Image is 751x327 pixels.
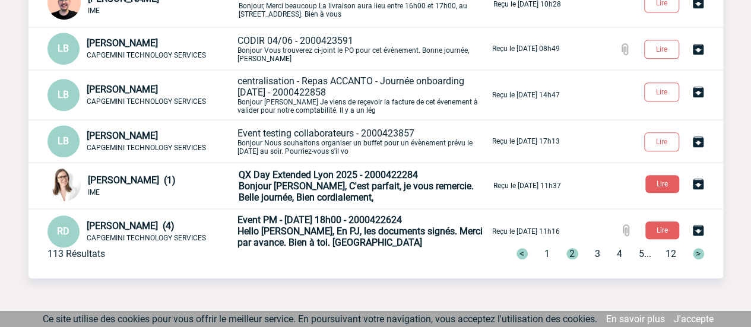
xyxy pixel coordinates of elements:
[635,85,691,97] a: Lire
[87,130,158,141] span: [PERSON_NAME]
[47,79,235,111] div: Conversation privée : Client - Agence
[566,248,578,259] span: 2
[87,220,175,231] span: [PERSON_NAME] (4)
[87,97,206,106] span: CAPGEMINI TECHNOLOGY SERVICES
[492,45,560,53] p: Reçu le [DATE] 08h49
[47,179,561,191] a: [PERSON_NAME] (1) IME QX Day Extended Lyon 2025 - 2000422284Bonjour [PERSON_NAME], C'est parfait,...
[636,177,691,189] a: Lire
[644,132,679,151] button: Lire
[47,33,235,65] div: Conversation privée : Client - Agence
[87,234,206,242] span: CAPGEMINI TECHNOLOGY SERVICES
[58,43,69,54] span: LB
[239,169,418,180] span: QX Day Extended Lyon 2025 - 2000422284
[87,37,158,49] span: [PERSON_NAME]
[88,7,100,15] span: IME
[47,135,560,146] a: LB [PERSON_NAME] CAPGEMINI TECHNOLOGY SERVICES Event testing collaborateurs - 2000423857Bonjour N...
[691,177,705,191] img: Archiver la conversation
[47,225,560,236] a: RD [PERSON_NAME] (4) CAPGEMINI TECHNOLOGY SERVICES Event PM - [DATE] 18h00 - 2000422624Hello [PER...
[47,168,236,204] div: Conversation privée : Client - Agence
[237,226,483,248] span: Hello [PERSON_NAME], En PJ, les documents signés. Merci par avance. Bien à toi. [GEOGRAPHIC_DATA]
[237,214,402,226] span: Event PM - [DATE] 18h00 - 2000422624
[88,188,100,196] span: IME
[88,174,176,186] span: [PERSON_NAME] (1)
[43,313,597,325] span: Ce site utilise des cookies pour vous offrir le meilleur service. En poursuivant votre navigation...
[47,168,81,201] img: 122719-0.jpg
[58,135,69,147] span: LB
[237,75,490,115] p: Bonjour [PERSON_NAME] Je viens de reçevoir la facture de cet évenement à valider pour notre compt...
[691,42,705,56] img: Archiver la conversation
[493,182,561,190] p: Reçu le [DATE] 11h37
[606,313,665,325] a: En savoir plus
[57,226,69,237] span: RD
[644,82,679,101] button: Lire
[492,227,560,236] p: Reçu le [DATE] 11h16
[595,248,600,259] span: 3
[645,221,679,239] button: Lire
[617,248,622,259] span: 4
[693,248,704,259] span: >
[237,128,414,139] span: Event testing collaborateurs - 2000423857
[635,43,691,54] a: Lire
[239,180,474,203] span: Bonjour [PERSON_NAME], C'est parfait, je vous remercie. Belle journée, Bien cordialement,
[691,223,705,237] img: Archiver la conversation
[87,84,158,95] span: [PERSON_NAME]
[47,248,105,259] div: 113 Résultats
[47,125,235,157] div: Conversation privée : Client - Agence
[237,35,353,46] span: CODIR 04/06 - 2000423591
[87,144,206,152] span: CAPGEMINI TECHNOLOGY SERVICES
[691,85,705,99] img: Archiver la conversation
[639,248,644,259] span: 5
[674,313,714,325] a: J'accepte
[644,40,679,59] button: Lire
[691,135,705,149] img: Archiver la conversation
[47,42,560,53] a: LB [PERSON_NAME] CAPGEMINI TECHNOLOGY SERVICES CODIR 04/06 - 2000423591Bonjour Vous trouverez ci-...
[492,91,560,99] p: Reçu le [DATE] 14h47
[237,35,490,63] p: Bonjour Vous trouverez ci-joint le PO pour cet évènement. Bonne journée, [PERSON_NAME]
[635,135,691,147] a: Lire
[516,248,528,259] span: <
[645,175,679,193] button: Lire
[237,128,490,155] p: Bonjour Nous souhaitons organiser un buffet pour un évènement prévu le [DATE] au soir. Pourriez-v...
[502,248,704,259] div: ...
[492,137,560,145] p: Reçu le [DATE] 17h13
[87,51,206,59] span: CAPGEMINI TECHNOLOGY SERVICES
[47,88,560,100] a: LB [PERSON_NAME] CAPGEMINI TECHNOLOGY SERVICES centralisation - Repas ACCANTO - Journée onboardin...
[636,224,691,235] a: Lire
[47,215,235,247] div: Conversation privée : Client - Agence
[666,248,676,259] span: 12
[544,248,550,259] span: 1
[58,89,69,100] span: LB
[237,75,464,98] span: centralisation - Repas ACCANTO - Journée onboarding [DATE] - 2000422858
